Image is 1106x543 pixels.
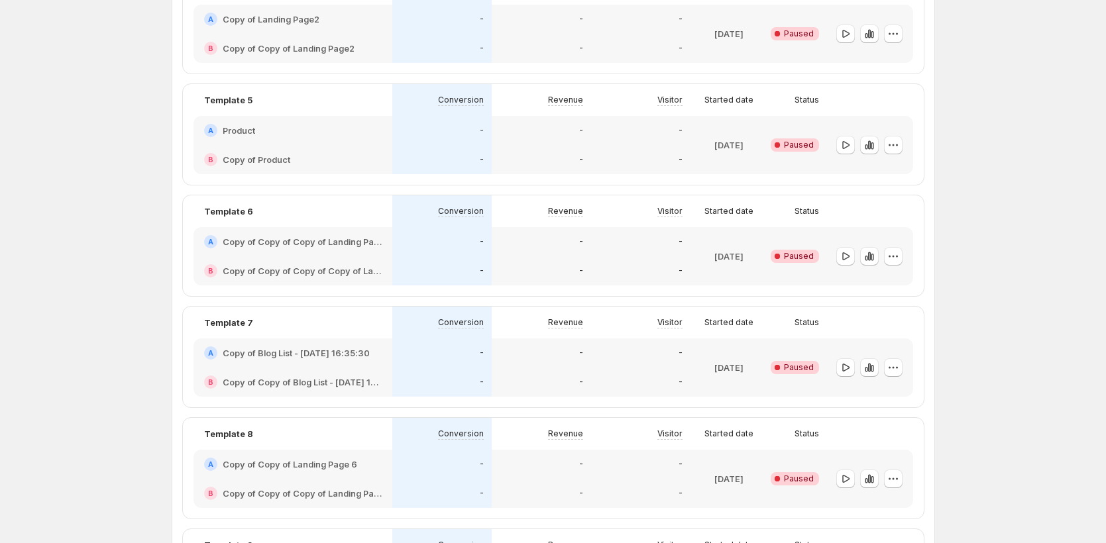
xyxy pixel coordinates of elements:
[480,377,484,387] p: -
[438,206,484,217] p: Conversion
[548,428,583,439] p: Revenue
[208,267,213,275] h2: B
[223,346,370,360] h2: Copy of Blog List - [DATE] 16:35:30
[784,251,814,262] span: Paused
[704,206,753,217] p: Started date
[438,428,484,439] p: Conversion
[208,156,213,164] h2: B
[679,377,683,387] p: -
[784,362,814,373] span: Paused
[657,317,683,328] p: Visitor
[579,14,583,25] p: -
[795,317,819,328] p: Status
[579,154,583,165] p: -
[579,125,583,136] p: -
[480,236,484,247] p: -
[208,378,213,386] h2: B
[579,236,583,247] p: -
[480,266,484,276] p: -
[714,138,744,152] p: [DATE]
[579,43,583,54] p: -
[679,236,683,247] p: -
[223,458,357,471] h2: Copy of Copy of Landing Page 6
[795,428,819,439] p: Status
[438,317,484,328] p: Conversion
[223,153,290,166] h2: Copy of Product
[208,15,213,23] h2: A
[223,42,355,55] h2: Copy of Copy of Landing Page2
[204,205,253,218] p: Template 6
[704,95,753,105] p: Started date
[223,235,382,248] h2: Copy of Copy of Copy of Landing Page2
[679,348,683,358] p: -
[679,488,683,499] p: -
[204,93,252,107] p: Template 5
[480,14,484,25] p: -
[657,428,683,439] p: Visitor
[579,266,583,276] p: -
[784,473,814,484] span: Paused
[548,317,583,328] p: Revenue
[657,95,683,105] p: Visitor
[208,44,213,52] h2: B
[795,206,819,217] p: Status
[714,250,744,263] p: [DATE]
[579,488,583,499] p: -
[480,488,484,499] p: -
[223,487,382,500] h2: Copy of Copy of Copy of Landing Page 6
[657,206,683,217] p: Visitor
[714,27,744,40] p: [DATE]
[223,13,319,26] h2: Copy of Landing Page2
[795,95,819,105] p: Status
[679,266,683,276] p: -
[679,43,683,54] p: -
[223,264,382,277] h2: Copy of Copy of Copy of Copy of Landing Page2
[784,140,814,150] span: Paused
[679,14,683,25] p: -
[208,489,213,497] h2: B
[579,459,583,469] p: -
[480,154,484,165] p: -
[208,349,213,357] h2: A
[704,317,753,328] p: Started date
[480,348,484,358] p: -
[480,459,484,469] p: -
[704,428,753,439] p: Started date
[208,126,213,134] h2: A
[679,125,683,136] p: -
[679,154,683,165] p: -
[480,43,484,54] p: -
[679,459,683,469] p: -
[438,95,484,105] p: Conversion
[204,427,253,440] p: Template 8
[223,124,255,137] h2: Product
[480,125,484,136] p: -
[208,238,213,246] h2: A
[579,348,583,358] p: -
[223,375,382,389] h2: Copy of Copy of Blog List - [DATE] 16:35:30
[548,95,583,105] p: Revenue
[548,206,583,217] p: Revenue
[784,28,814,39] span: Paused
[714,361,744,374] p: [DATE]
[208,460,213,468] h2: A
[579,377,583,387] p: -
[204,316,253,329] p: Template 7
[714,472,744,485] p: [DATE]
